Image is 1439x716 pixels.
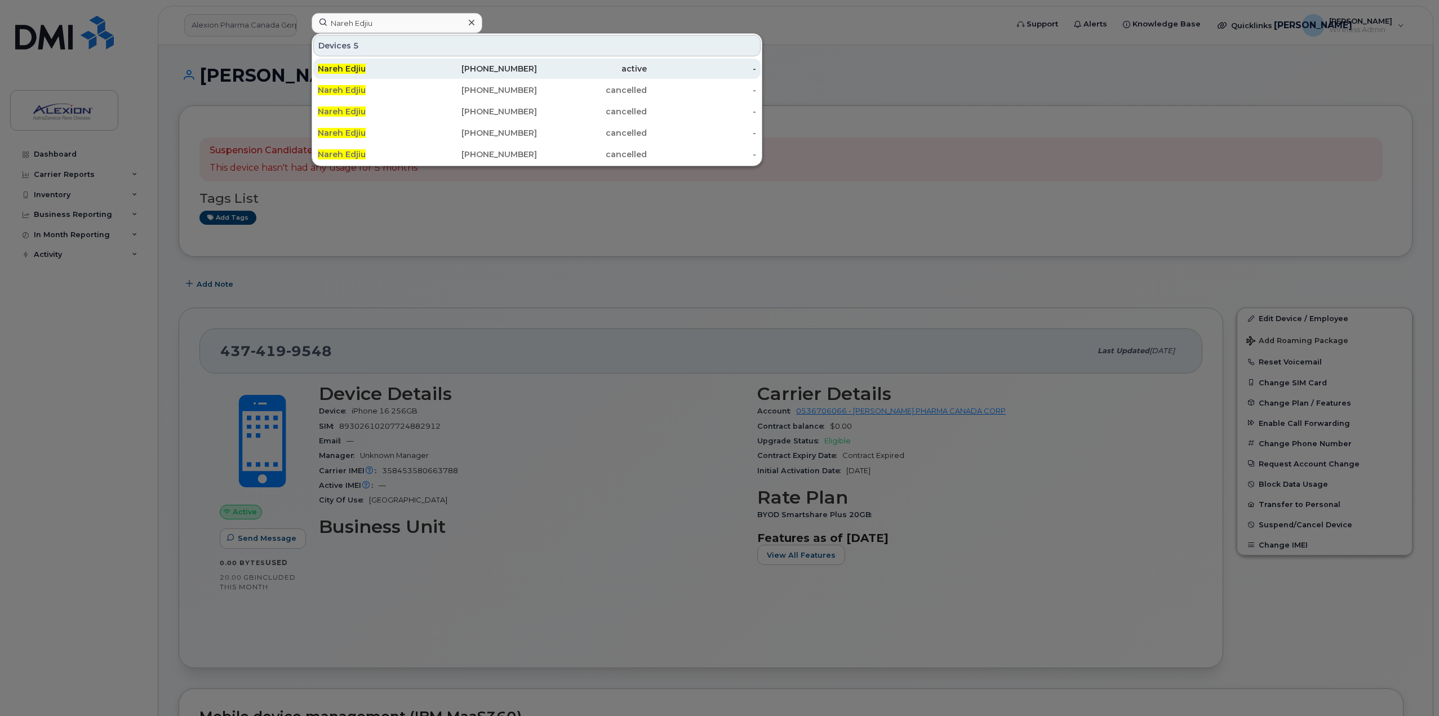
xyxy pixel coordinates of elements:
[537,63,647,74] div: active
[428,127,538,139] div: [PHONE_NUMBER]
[428,149,538,160] div: [PHONE_NUMBER]
[318,149,366,159] span: Nareh Edjiu
[428,106,538,117] div: [PHONE_NUMBER]
[537,127,647,139] div: cancelled
[313,35,761,56] div: Devices
[313,101,761,122] a: Nareh Edjiu[PHONE_NUMBER]cancelled-
[537,106,647,117] div: cancelled
[428,63,538,74] div: [PHONE_NUMBER]
[313,80,761,100] a: Nareh Edjiu[PHONE_NUMBER]cancelled-
[313,59,761,79] a: Nareh Edjiu[PHONE_NUMBER]active-
[313,144,761,164] a: Nareh Edjiu[PHONE_NUMBER]cancelled-
[537,149,647,160] div: cancelled
[537,85,647,96] div: cancelled
[647,106,757,117] div: -
[647,85,757,96] div: -
[318,106,366,117] span: Nareh Edjiu
[647,127,757,139] div: -
[353,40,359,51] span: 5
[647,149,757,160] div: -
[318,64,366,74] span: Nareh Edjiu
[313,123,761,143] a: Nareh Edjiu[PHONE_NUMBER]cancelled-
[318,85,366,95] span: Nareh Edjiu
[318,128,366,138] span: Nareh Edjiu
[647,63,757,74] div: -
[428,85,538,96] div: [PHONE_NUMBER]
